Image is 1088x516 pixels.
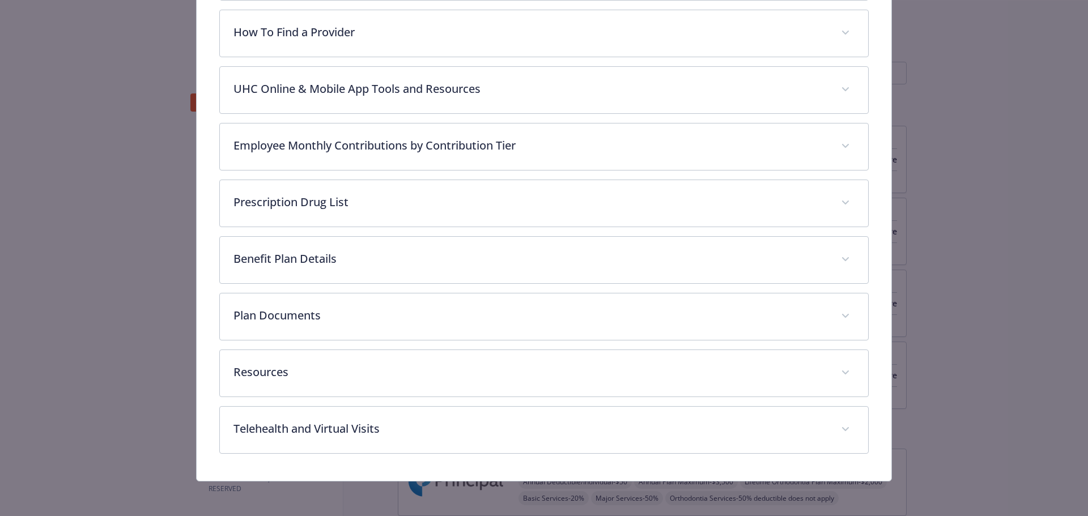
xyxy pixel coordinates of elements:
[233,80,828,97] p: UHC Online & Mobile App Tools and Resources
[233,24,828,41] p: How To Find a Provider
[220,10,869,57] div: How To Find a Provider
[220,293,869,340] div: Plan Documents
[233,307,828,324] p: Plan Documents
[220,237,869,283] div: Benefit Plan Details
[220,407,869,453] div: Telehealth and Virtual Visits
[220,180,869,227] div: Prescription Drug List
[220,350,869,396] div: Resources
[233,250,828,267] p: Benefit Plan Details
[233,137,828,154] p: Employee Monthly Contributions by Contribution Tier
[233,194,828,211] p: Prescription Drug List
[233,420,828,437] p: Telehealth and Virtual Visits
[220,67,869,113] div: UHC Online & Mobile App Tools and Resources
[233,364,828,381] p: Resources
[220,123,869,170] div: Employee Monthly Contributions by Contribution Tier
